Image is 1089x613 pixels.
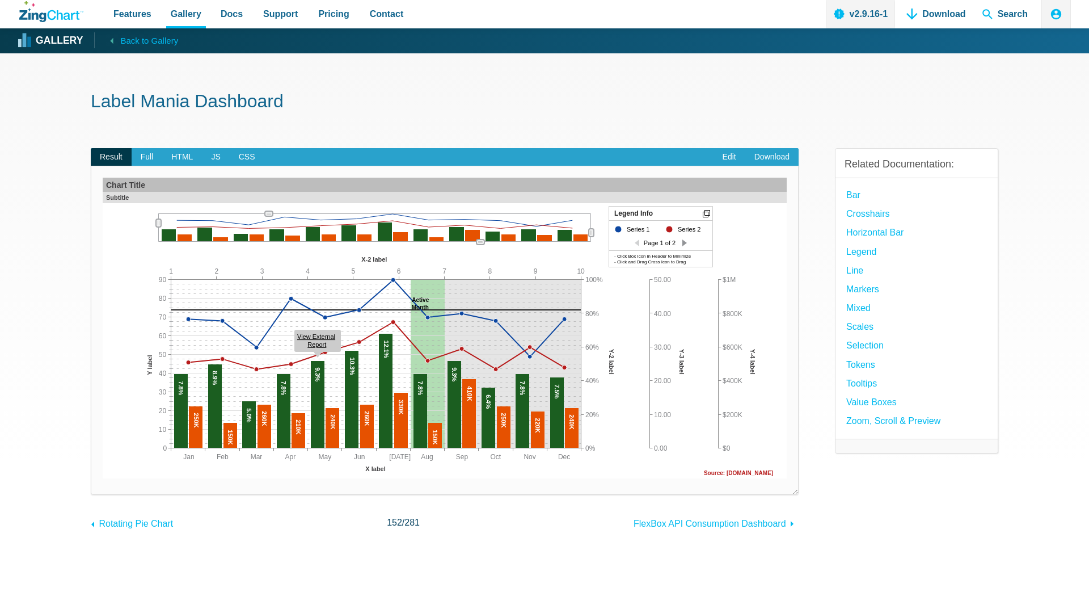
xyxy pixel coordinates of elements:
a: Download [745,148,799,166]
a: Line [846,263,863,278]
a: Tokens [846,357,875,372]
a: Scales [846,319,873,334]
span: Gallery [171,6,201,22]
a: FlexBox API Consumption Dashboard [634,513,799,531]
a: Crosshairs [846,206,889,221]
span: Features [113,6,151,22]
span: Pricing [318,6,349,22]
span: JS [202,148,229,166]
span: Docs [221,6,243,22]
strong: Gallery [36,36,83,46]
h3: Related Documentation: [845,158,989,171]
span: Full [132,148,163,166]
span: Result [91,148,132,166]
a: Tooltips [846,376,877,391]
span: / [387,515,420,530]
a: Back to Gallery [94,32,178,48]
a: Mixed [846,300,871,316]
a: Edit [714,148,745,166]
span: Contact [370,6,404,22]
a: ZingChart Logo. Click to return to the homepage [19,1,83,22]
a: Bar [846,187,860,203]
span: CSS [230,148,264,166]
span: Rotating Pie Chart [99,519,173,528]
span: 152 [387,518,402,527]
a: Legend [846,244,876,259]
span: 281 [404,518,420,527]
a: Value Boxes [846,394,897,410]
span: Support [263,6,298,22]
span: FlexBox API Consumption Dashboard [634,519,786,528]
a: Markers [846,282,879,297]
span: HTML [162,148,202,166]
span: Back to Gallery [120,33,178,48]
a: Gallery [19,32,83,49]
a: Rotating Pie Chart [91,513,173,531]
a: Selection [846,338,884,353]
h1: Label Mania Dashboard [91,90,998,115]
a: Horizontal Bar [846,225,904,240]
a: Zoom, Scroll & Preview [846,413,940,429]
